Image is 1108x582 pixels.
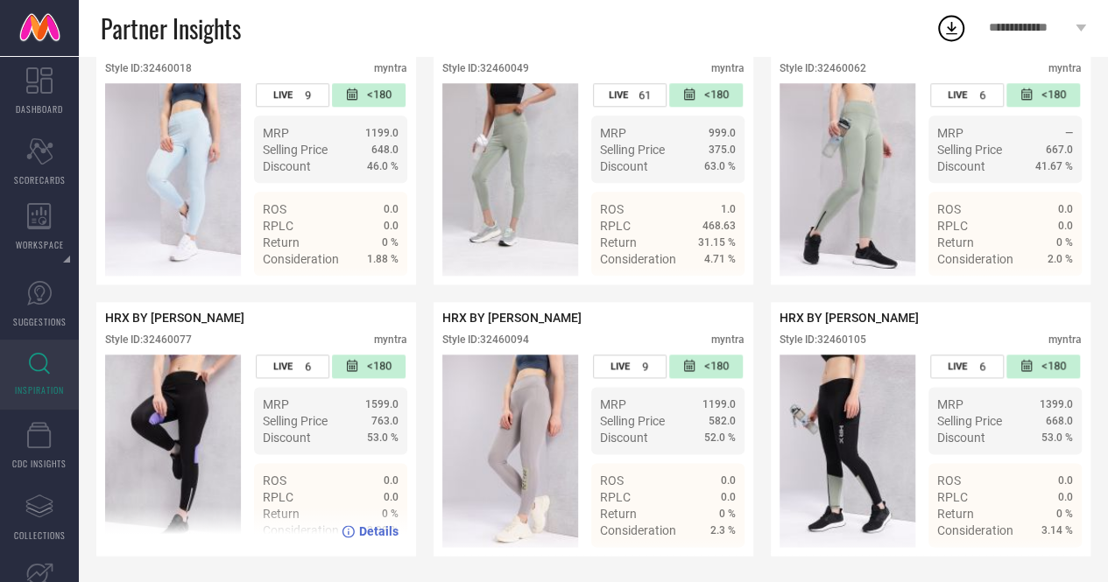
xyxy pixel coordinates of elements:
span: LIVE [609,89,628,101]
span: 0.0 [1058,474,1073,487]
img: Style preview image [780,83,915,276]
div: Style ID: 32460062 [780,62,866,74]
span: Details [359,524,399,538]
div: Style ID: 32460049 [442,62,529,74]
span: MRP [937,397,963,411]
div: Number of days the style has been live on the platform [256,83,329,107]
span: 63.0 % [704,160,736,172]
a: Details [679,284,736,298]
span: 0 % [382,236,399,249]
img: Style preview image [442,83,578,276]
span: 53.0 % [1041,431,1073,444]
span: ROS [937,202,961,216]
span: 1399.0 [1040,398,1073,410]
span: Consideration [937,523,1013,537]
span: Details [359,284,399,298]
a: Details [342,524,399,538]
div: Style ID: 32460077 [105,333,192,346]
div: Click to view image [442,354,578,547]
span: 6 [305,360,311,373]
div: myntra [374,62,407,74]
span: 0.0 [1058,220,1073,232]
span: LIVE [948,89,967,101]
span: Discount [263,431,311,445]
span: SCORECARDS [14,173,66,186]
span: MRP [937,126,963,140]
span: 9 [305,88,311,102]
span: SUGGESTIONS [13,315,67,328]
span: 0.0 [384,220,399,232]
div: Number of days since the style was first listed on the platform [332,354,406,378]
span: HRX BY [PERSON_NAME] [105,311,244,325]
span: 61 [639,88,651,102]
span: 468.63 [702,220,736,232]
span: CDC INSIGHTS [12,457,67,470]
span: 648.0 [371,144,399,156]
span: Discount [600,159,648,173]
span: 46.0 % [367,160,399,172]
img: Style preview image [105,354,241,547]
span: ROS [263,202,286,216]
span: Discount [600,431,648,445]
span: Discount [937,431,985,445]
span: 582.0 [709,415,736,427]
a: Details [1016,555,1073,569]
span: 0.0 [1058,491,1073,503]
span: 1.88 % [367,253,399,265]
span: — [1065,127,1073,139]
span: 0.0 [384,203,399,215]
span: 3.14 % [1041,524,1073,536]
span: HRX BY [PERSON_NAME] [780,311,919,325]
span: 1199.0 [365,127,399,139]
div: Click to view image [105,354,241,547]
a: Details [1016,284,1073,298]
a: Details [679,555,736,569]
span: Return [600,507,637,521]
span: RPLC [263,490,293,504]
span: Discount [263,159,311,173]
span: 9 [642,360,648,373]
div: myntra [711,62,745,74]
span: ROS [600,473,624,487]
span: ROS [937,473,961,487]
span: Selling Price [600,143,665,157]
span: WORKSPACE [16,238,64,251]
span: LIVE [273,361,293,372]
span: MRP [263,126,289,140]
span: 0.0 [384,491,399,503]
span: 0.0 [721,491,736,503]
span: LIVE [948,361,967,372]
span: RPLC [600,490,631,504]
span: <180 [704,88,729,102]
div: myntra [374,333,407,346]
div: Number of days the style has been live on the platform [930,354,1004,378]
div: Number of days since the style was first listed on the platform [1006,83,1080,107]
span: MRP [600,397,626,411]
span: 2.3 % [710,524,736,536]
div: Number of days since the style was first listed on the platform [332,83,406,107]
span: Return [263,235,300,249]
span: DASHBOARD [16,102,63,116]
span: <180 [367,359,392,374]
span: LIVE [273,89,293,101]
div: Style ID: 32460105 [780,333,866,346]
span: Return [600,235,637,249]
span: Consideration [263,252,339,266]
img: Style preview image [780,354,915,547]
span: 6 [979,360,985,373]
span: ROS [600,202,624,216]
span: Discount [937,159,985,173]
span: 0.0 [384,474,399,487]
span: Consideration [937,252,1013,266]
span: COLLECTIONS [14,529,66,542]
div: myntra [711,333,745,346]
span: Selling Price [263,414,328,428]
span: 0 % [1056,508,1073,520]
span: 763.0 [371,415,399,427]
div: Number of days since the style was first listed on the platform [1006,354,1080,378]
div: Style ID: 32460094 [442,333,529,346]
img: Style preview image [442,354,578,547]
span: Return [937,507,974,521]
span: <180 [1041,88,1066,102]
span: <180 [1041,359,1066,374]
